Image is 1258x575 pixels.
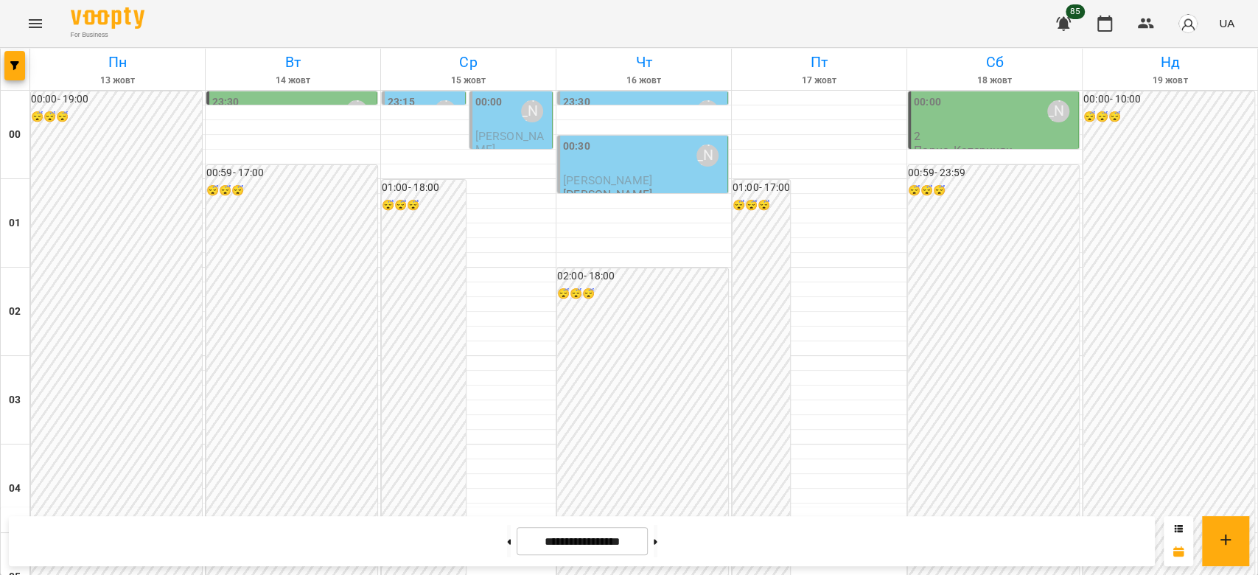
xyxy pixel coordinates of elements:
label: 00:00 [475,94,503,111]
label: 23:30 [212,94,240,111]
h6: Чт [559,51,729,74]
h6: Пн [32,51,203,74]
span: UA [1219,15,1234,31]
h6: 01:00 - 18:00 [382,180,466,196]
h6: 16 жовт [559,74,729,88]
label: 23:15 [388,94,415,111]
h6: Вт [208,51,378,74]
div: Олійник Валентин [1047,100,1069,122]
h6: 01:00 - 17:00 [733,180,790,196]
h6: 😴😴😴 [908,183,1079,199]
span: 85 [1066,4,1085,19]
h6: 😴😴😴 [31,109,202,125]
h6: 00:00 - 19:00 [31,91,202,108]
p: 2 [914,130,1075,142]
h6: 04 [9,481,21,497]
h6: 😴😴😴 [206,183,377,199]
h6: 15 жовт [383,74,553,88]
h6: 18 жовт [909,74,1080,88]
h6: 00:00 - 10:00 [1083,91,1254,108]
h6: 😴😴😴 [382,198,466,214]
span: For Business [71,30,144,40]
h6: 17 жовт [734,74,904,88]
h6: 14 жовт [208,74,378,88]
h6: 00 [9,127,21,143]
h6: 02:00 - 18:00 [557,268,728,285]
h6: 03 [9,392,21,408]
h6: 😴😴😴 [557,286,728,302]
label: 00:00 [914,94,941,111]
h6: Нд [1085,51,1255,74]
h6: 😴😴😴 [1083,109,1254,125]
p: Парне_Катериняк [914,144,1012,156]
span: [PERSON_NAME] [563,173,652,187]
h6: 13 жовт [32,74,203,88]
label: 00:30 [563,139,590,155]
div: Олійник Валентин [434,100,456,122]
div: Олійник Валентин [696,100,719,122]
div: Олійник Валентин [696,144,719,167]
img: avatar_s.png [1178,13,1198,34]
h6: 00:59 - 17:00 [206,165,377,181]
button: UA [1213,10,1240,37]
div: Олійник Валентин [346,100,368,122]
label: 23:30 [563,94,590,111]
p: [PERSON_NAME] [563,188,652,201]
h6: 02 [9,304,21,320]
h6: Ср [383,51,553,74]
div: Олійник Валентин [521,100,543,122]
h6: 01 [9,215,21,231]
button: Menu [18,6,53,41]
h6: 😴😴😴 [733,198,790,214]
img: Voopty Logo [71,7,144,29]
h6: 00:59 - 23:59 [908,165,1079,181]
h6: 19 жовт [1085,74,1255,88]
span: [PERSON_NAME] [475,129,544,156]
h6: Сб [909,51,1080,74]
h6: Пт [734,51,904,74]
